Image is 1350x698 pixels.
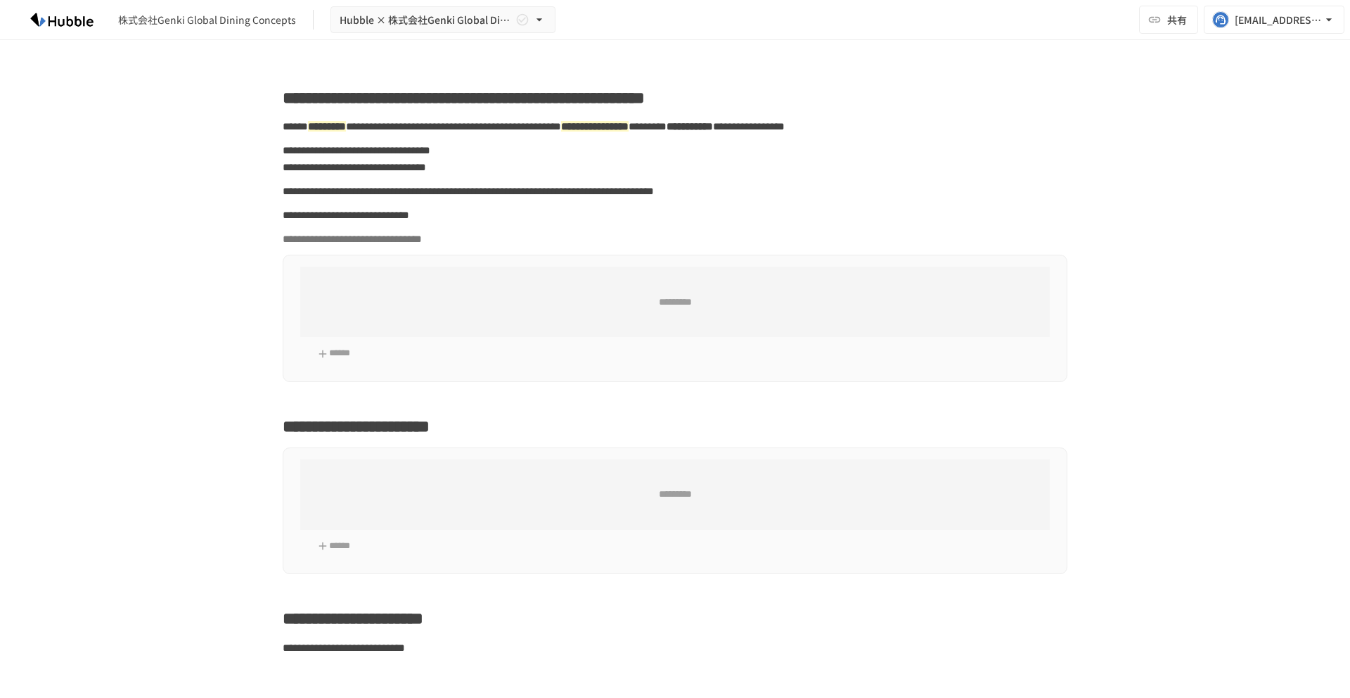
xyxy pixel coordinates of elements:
[1167,12,1187,27] span: 共有
[340,11,513,29] span: Hubble × 株式会社Genki Global Dining Concepts様_オンボーディングプロジェクト
[17,8,107,31] img: HzDRNkGCf7KYO4GfwKnzITak6oVsp5RHeZBEM1dQFiQ
[330,6,555,34] button: Hubble × 株式会社Genki Global Dining Concepts様_オンボーディングプロジェクト
[1204,6,1344,34] button: [EMAIL_ADDRESS][DOMAIN_NAME]
[1139,6,1198,34] button: 共有
[1235,11,1322,29] div: [EMAIL_ADDRESS][DOMAIN_NAME]
[118,13,296,27] div: 株式会社Genki Global Dining Concepts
